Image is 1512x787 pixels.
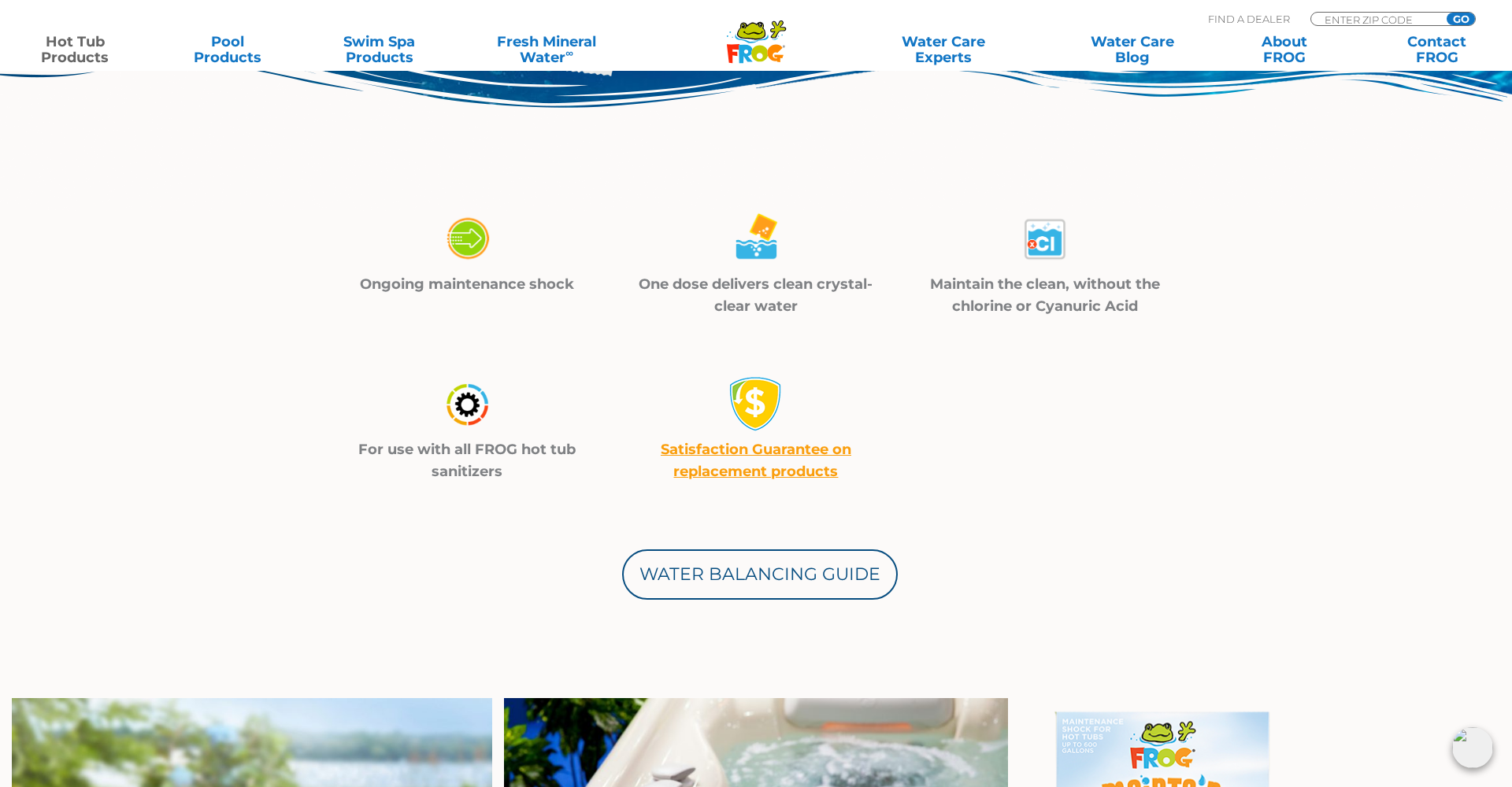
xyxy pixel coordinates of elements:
a: Fresh MineralWater∞ [472,34,621,65]
img: openIcon [1452,727,1493,768]
p: One dose delivers clean crystal-clear water [632,273,881,317]
img: maintain_4-02 [728,211,784,267]
a: Water CareExperts [847,34,1039,65]
img: maintain_4-03 [1017,211,1073,267]
sup: ∞ [565,46,573,59]
a: Water Balancing Guide [622,549,898,600]
a: Water CareBlog [1073,34,1191,65]
p: Ongoing maintenance shock [343,273,592,295]
input: Zip Code Form [1323,13,1429,26]
a: Hot TubProducts [16,34,134,65]
img: maintain_4-01 [439,211,495,267]
a: Swim SpaProducts [321,34,439,65]
p: Find A Dealer [1208,12,1290,26]
img: maintain_4-04 [439,376,495,432]
p: Maintain the clean, without the chlorine or Cyanuric Acid [920,273,1169,317]
input: GO [1447,13,1475,25]
a: ContactFROG [1378,34,1496,65]
a: AboutFROG [1225,34,1343,65]
p: For use with all FROG hot tub sanitizers [343,438,592,482]
a: Satisfaction Guarantee on replacement products [661,441,851,480]
img: money-back1-small [728,376,784,431]
a: PoolProducts [168,34,286,65]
